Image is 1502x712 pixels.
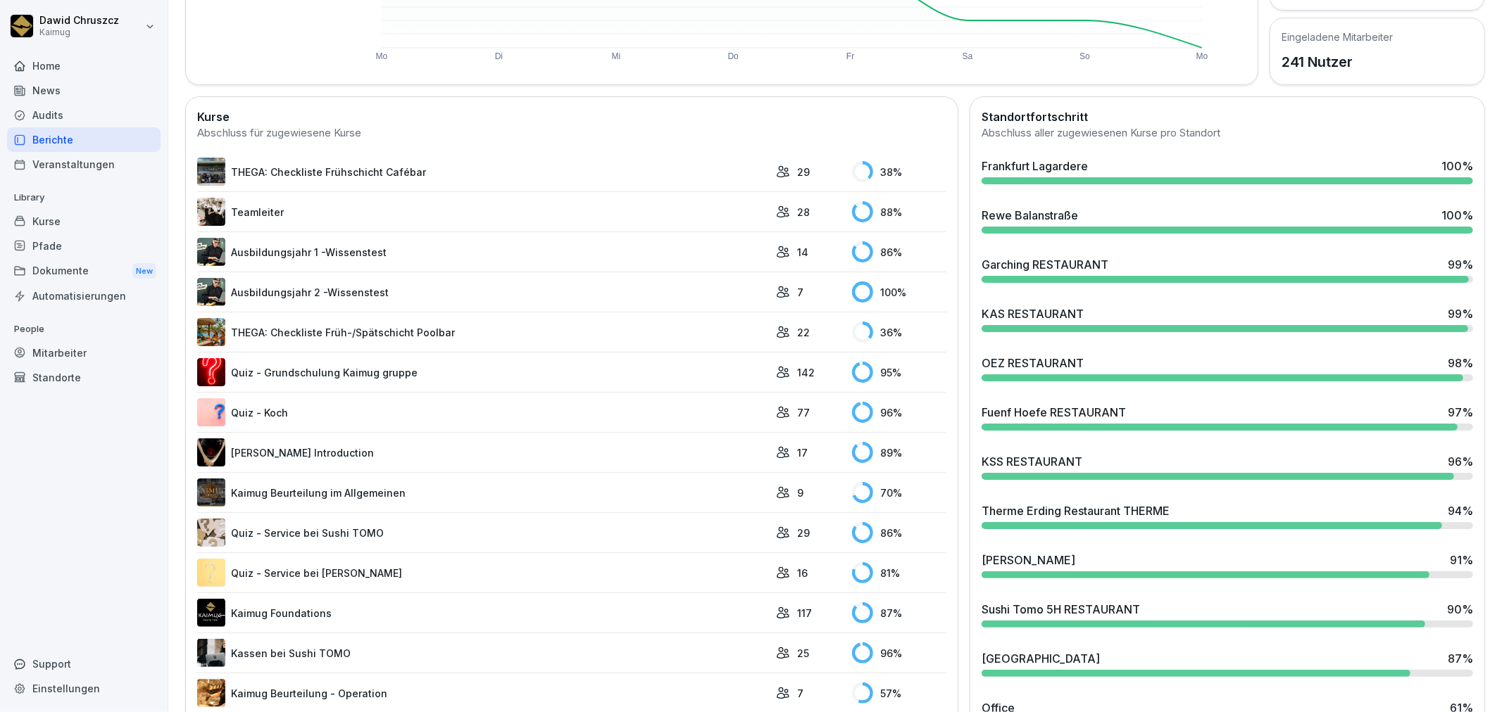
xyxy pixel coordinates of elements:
a: Pfade [7,234,161,258]
div: Abschluss aller zugewiesenen Kurse pro Standort [982,125,1473,141]
p: 77 [797,405,810,420]
a: [GEOGRAPHIC_DATA]87% [976,644,1479,682]
a: DokumenteNew [7,258,161,284]
div: 91 % [1450,552,1473,568]
text: Fr [846,51,854,61]
div: Support [7,651,161,676]
text: Mo [376,51,388,61]
a: Teamleiter [197,198,769,226]
p: 241 Nutzer [1282,51,1393,72]
a: Veranstaltungen [7,152,161,177]
a: Kassen bei Sushi TOMO [197,639,769,667]
img: pak566alvbcplycpy5gzgq7j.png [197,519,225,547]
div: 100 % [1441,207,1473,224]
p: 117 [797,606,812,621]
a: Ausbildungsjahr 2 -Wissenstest [197,278,769,306]
a: OEZ RESTAURANT98% [976,349,1479,387]
div: 100 % [852,281,946,303]
a: Quiz - Service bei Sushi TOMO [197,519,769,547]
text: Mo [1196,51,1208,61]
p: 28 [797,205,810,220]
img: iuke5jdbrlurc4xfk18k6vt7.png [197,679,225,707]
div: 57 % [852,682,946,704]
div: [GEOGRAPHIC_DATA] [982,650,1100,667]
a: Home [7,53,161,78]
div: 70 % [852,482,946,503]
div: Fuenf Hoefe RESTAURANT [982,404,1126,421]
p: 9 [797,485,803,500]
p: Kaimug [39,27,119,37]
img: eu7hyn34msojjefjekhnxyfb.png [197,158,225,186]
p: People [7,318,161,341]
a: Quiz - Service bei [PERSON_NAME] [197,559,769,587]
p: 142 [797,365,815,380]
a: Quiz - Koch [197,398,769,426]
a: Kaimug Beurteilung - Operation [197,679,769,707]
h2: Standortfortschritt [982,108,1473,125]
div: Therme Erding Restaurant THERME [982,502,1170,519]
a: Quiz - Grundschulung Kaimug gruppe [197,358,769,386]
img: vu7fopty42ny43mjush7cma0.png [197,478,225,507]
a: Garching RESTAURANT99% [976,250,1479,288]
text: So [1080,51,1091,61]
p: 29 [797,526,810,540]
div: Sushi Tomo 5H RESTAURANT [982,601,1140,618]
a: THEGA: Checkliste Früh-/Spätschicht Poolbar [197,318,769,346]
img: kdhala7dy4uwpjq3l09r8r31.png [197,278,225,306]
img: ejcw8pgrsnj3kwnpxq2wy9us.png [197,438,225,466]
a: [PERSON_NAME] Introduction [197,438,769,466]
a: Frankfurt Lagardere100% [976,152,1479,190]
div: 87 % [1448,650,1473,667]
a: Audits [7,103,161,127]
img: m7c771e1b5zzexp1p9raqxk8.png [197,238,225,266]
p: 22 [797,325,810,340]
div: KSS RESTAURANT [982,453,1082,470]
p: 16 [797,566,808,580]
div: 96 % [852,402,946,423]
div: 87 % [852,602,946,623]
div: 99 % [1448,305,1473,322]
div: 81 % [852,562,946,583]
div: Dokumente [7,258,161,284]
div: [PERSON_NAME] [982,552,1075,568]
text: Mi [612,51,621,61]
div: 96 % [1448,453,1473,470]
div: 95 % [852,362,946,383]
img: a8zimp7ircwqkepy38eko2eu.png [197,639,225,667]
a: Berichte [7,127,161,152]
img: emg2a556ow6sapjezcrppgxh.png [197,559,225,587]
a: Mitarbeiter [7,341,161,365]
div: 90 % [1447,601,1473,618]
a: Einstellungen [7,676,161,701]
div: 36 % [852,322,946,343]
p: 14 [797,245,808,260]
p: 29 [797,165,810,179]
text: Di [495,51,503,61]
div: Frankfurt Lagardere [982,158,1088,174]
p: 7 [797,285,803,300]
h5: Eingeladene Mitarbeiter [1282,30,1393,44]
p: 7 [797,686,803,701]
p: Library [7,186,161,209]
div: Standorte [7,365,161,390]
div: KAS RESTAURANT [982,305,1084,322]
p: 25 [797,646,809,661]
text: Sa [963,51,973,61]
div: News [7,78,161,103]
a: KSS RESTAURANT96% [976,447,1479,485]
a: Ausbildungsjahr 1 -Wissenstest [197,238,769,266]
div: 96 % [852,642,946,663]
text: Do [728,51,739,61]
div: Rewe Balanstraße [982,207,1078,224]
div: Garching RESTAURANT [982,256,1108,273]
a: Rewe Balanstraße100% [976,201,1479,239]
div: Automatisierungen [7,284,161,308]
div: Kurse [7,209,161,234]
div: 86 % [852,522,946,543]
